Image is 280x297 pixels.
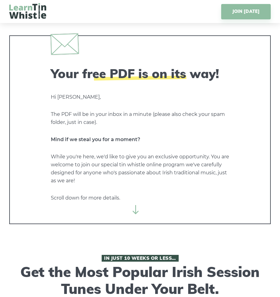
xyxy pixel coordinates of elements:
p: Scroll down for more details. [51,194,229,202]
a: JOIN [DATE] [221,4,271,19]
strong: Mind if we steal you for a moment? [51,137,140,142]
img: envelope.svg [50,33,79,55]
p: The PDF will be in your inbox in a minute (please also check your spam folder, just in case). [51,110,229,126]
img: LearnTinWhistle.com [9,3,46,19]
p: Hi [PERSON_NAME], [51,93,229,101]
h2: Your free PDF is on its way! [51,66,229,81]
span: In Just 10 Weeks or Less… [102,255,179,262]
p: While you're here, we'd like to give you an exclusive opportunity. You are welcome to join our sp... [51,153,229,185]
